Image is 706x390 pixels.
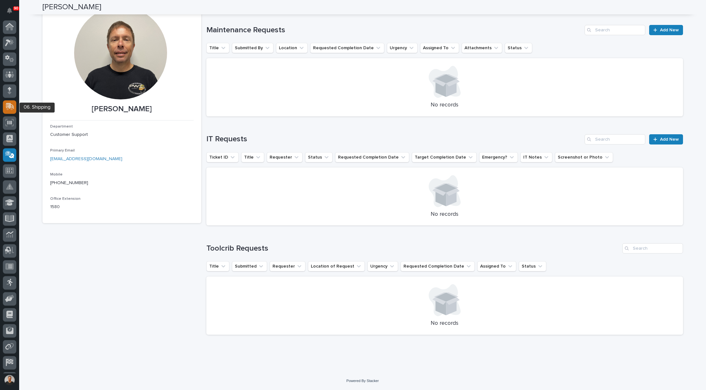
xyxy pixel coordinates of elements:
[462,43,502,53] button: Attachments
[305,152,333,162] button: Status
[206,244,620,253] h1: Toolcrib Requests
[660,28,679,32] span: Add New
[335,152,409,162] button: Requested Completion Date
[649,25,683,35] a: Add New
[267,152,303,162] button: Requester
[555,152,613,162] button: Screenshot or Photo
[8,8,16,18] div: Notifications90
[232,43,273,53] button: Submitted By
[519,261,546,271] button: Status
[308,261,365,271] button: Location of Request
[401,261,475,271] button: Requested Completion Date
[50,157,122,161] a: [EMAIL_ADDRESS][DOMAIN_NAME]
[14,6,18,11] p: 90
[310,43,384,53] button: Requested Completion Date
[367,261,398,271] button: Urgency
[206,135,582,144] h1: IT Requests
[50,149,75,152] span: Primary Email
[505,43,532,53] button: Status
[346,379,379,383] a: Powered By Stacker
[206,261,229,271] button: Title
[214,102,675,109] p: No records
[42,3,101,12] h2: [PERSON_NAME]
[50,197,81,201] span: Office Extension
[206,152,239,162] button: Ticket ID
[50,131,194,138] p: Customer Support
[206,43,229,53] button: Title
[214,320,675,327] p: No records
[520,152,552,162] button: IT Notes
[3,4,16,17] button: Notifications
[206,26,582,35] h1: Maintenance Requests
[412,152,477,162] button: Target Completion Date
[622,243,683,254] input: Search
[270,261,305,271] button: Requester
[477,261,516,271] button: Assigned To
[50,204,194,210] p: 1580
[241,152,264,162] button: Title
[420,43,459,53] button: Assigned To
[50,125,73,129] span: Department
[585,134,645,144] input: Search
[585,25,645,35] input: Search
[660,137,679,142] span: Add New
[479,152,518,162] button: Emergency?
[50,181,88,185] a: [PHONE_NUMBER]
[3,373,16,387] button: users-avatar
[649,134,683,144] a: Add New
[276,43,308,53] button: Location
[232,261,267,271] button: Submitted
[50,105,194,114] p: [PERSON_NAME]
[387,43,418,53] button: Urgency
[50,173,63,176] span: Mobile
[214,211,675,218] p: No records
